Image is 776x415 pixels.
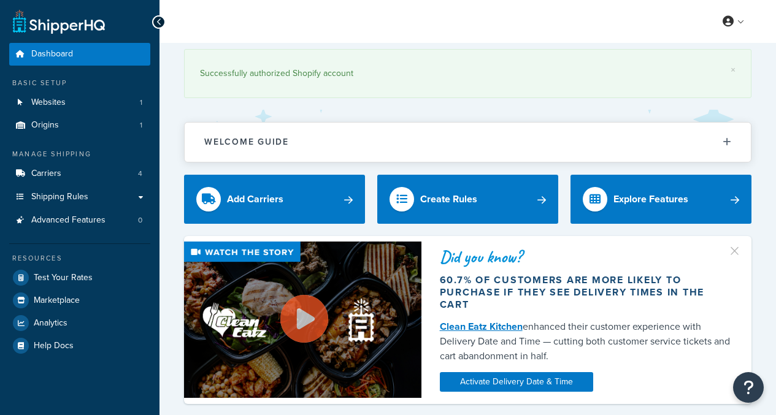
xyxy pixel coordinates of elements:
a: Clean Eatz Kitchen [440,319,523,333]
img: Video thumbnail [184,242,421,398]
h2: Welcome Guide [204,137,289,147]
div: Manage Shipping [9,149,150,159]
a: Create Rules [377,175,558,224]
div: Add Carriers [227,191,283,208]
a: Marketplace [9,289,150,311]
a: Add Carriers [184,175,365,224]
span: Test Your Rates [34,273,93,283]
span: Websites [31,97,66,108]
a: Dashboard [9,43,150,66]
div: Basic Setup [9,78,150,88]
button: Open Resource Center [733,372,764,403]
a: Help Docs [9,335,150,357]
div: Explore Features [613,191,688,208]
a: Shipping Rules [9,186,150,208]
a: Carriers4 [9,162,150,185]
a: Explore Features [570,175,751,224]
span: Advanced Features [31,215,106,226]
li: Advanced Features [9,209,150,232]
div: Did you know? [440,248,733,265]
a: Activate Delivery Date & Time [440,372,593,392]
span: 4 [138,169,142,179]
a: Test Your Rates [9,267,150,289]
div: Successfully authorized Shopify account [200,65,736,82]
a: Advanced Features0 [9,209,150,232]
span: Analytics [34,318,67,329]
span: 1 [140,97,142,108]
a: × [731,65,736,75]
span: Help Docs [34,341,74,351]
a: Origins1 [9,114,150,137]
a: Analytics [9,312,150,334]
button: Welcome Guide [185,123,751,161]
div: Resources [9,253,150,264]
span: Carriers [31,169,61,179]
span: Dashboard [31,49,73,59]
li: Origins [9,114,150,137]
span: Origins [31,120,59,131]
li: Carriers [9,162,150,185]
span: 0 [138,215,142,226]
div: enhanced their customer experience with Delivery Date and Time — cutting both customer service ti... [440,319,733,364]
span: Marketplace [34,295,80,306]
span: Shipping Rules [31,192,88,202]
div: 60.7% of customers are more likely to purchase if they see delivery times in the cart [440,274,733,311]
a: Websites1 [9,91,150,114]
span: 1 [140,120,142,131]
div: Create Rules [420,191,477,208]
li: Websites [9,91,150,114]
